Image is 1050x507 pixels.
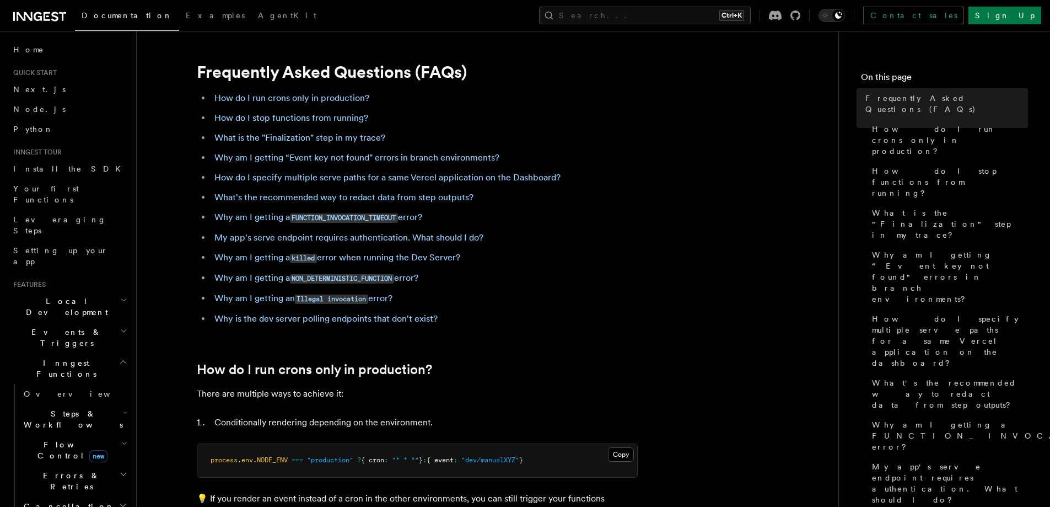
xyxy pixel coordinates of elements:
span: How do I run crons only in production? [872,124,1028,157]
a: Why am I getting “Event key not found" errors in branch environments? [868,245,1028,309]
span: Why am I getting “Event key not found" errors in branch environments? [872,249,1028,305]
a: Leveraging Steps [9,210,130,241]
span: Steps & Workflows [19,408,123,430]
span: Errors & Retries [19,470,120,492]
a: What's the recommended way to redact data from step outputs? [868,373,1028,415]
button: Search...Ctrl+K [539,7,751,24]
button: Inngest Functions [9,353,130,384]
a: Python [9,119,130,139]
span: Node.js [13,105,66,114]
span: Next.js [13,85,66,94]
span: AgentKit [258,11,316,20]
a: Sign Up [968,7,1041,24]
span: Leveraging Steps [13,215,106,235]
span: Events & Triggers [9,327,120,349]
a: How do I specify multiple serve paths for a same Vercel application on the dashboard? [868,309,1028,373]
a: Your first Functions [9,179,130,210]
span: Overview [24,389,137,398]
span: Documentation [82,11,173,20]
a: Home [9,40,130,60]
span: What's the recommended way to redact data from step outputs? [872,377,1028,410]
a: Frequently Asked Questions (FAQs) [861,88,1028,119]
span: Quick start [9,68,57,77]
button: Local Development [9,291,130,322]
button: Events & Triggers [9,322,130,353]
a: Setting up your app [9,241,130,271]
span: Local Development [9,296,120,318]
a: How do I stop functions from running? [868,161,1028,203]
a: Documentation [75,3,179,31]
h4: On this page [861,71,1028,88]
kbd: Ctrl+K [719,10,744,21]
a: Contact sales [863,7,964,24]
span: Features [9,280,46,289]
span: Inngest tour [9,148,62,157]
a: Why am I getting a FUNCTION_INVOCATION_TIMEOUT error? [868,415,1028,457]
span: How do I stop functions from running? [872,166,1028,199]
span: Flow Control [19,439,121,461]
button: Flow Controlnew [19,435,130,466]
span: Your first Functions [13,184,79,204]
a: AgentKit [251,3,323,30]
a: How do I run crons only in production? [868,119,1028,161]
span: Examples [186,11,245,20]
a: What is the "Finalization" step in my trace? [868,203,1028,245]
span: new [89,450,107,462]
a: Examples [179,3,251,30]
button: Toggle dark mode [819,9,845,22]
a: Next.js [9,79,130,99]
span: What is the "Finalization" step in my trace? [872,207,1028,241]
a: Install the SDK [9,159,130,179]
span: How do I specify multiple serve paths for a same Vercel application on the dashboard? [872,313,1028,369]
button: Errors & Retries [19,466,130,497]
span: My app's serve endpoint requires authentication. What should I do? [872,461,1028,505]
span: Inngest Functions [9,357,119,380]
a: Overview [19,384,130,404]
span: Frequently Asked Questions (FAQs) [865,93,1028,115]
span: Python [13,125,53,134]
button: Steps & Workflows [19,404,130,435]
span: Install the SDK [13,164,127,173]
span: Setting up your app [13,246,108,266]
span: Home [13,44,44,55]
a: Node.js [9,99,130,119]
